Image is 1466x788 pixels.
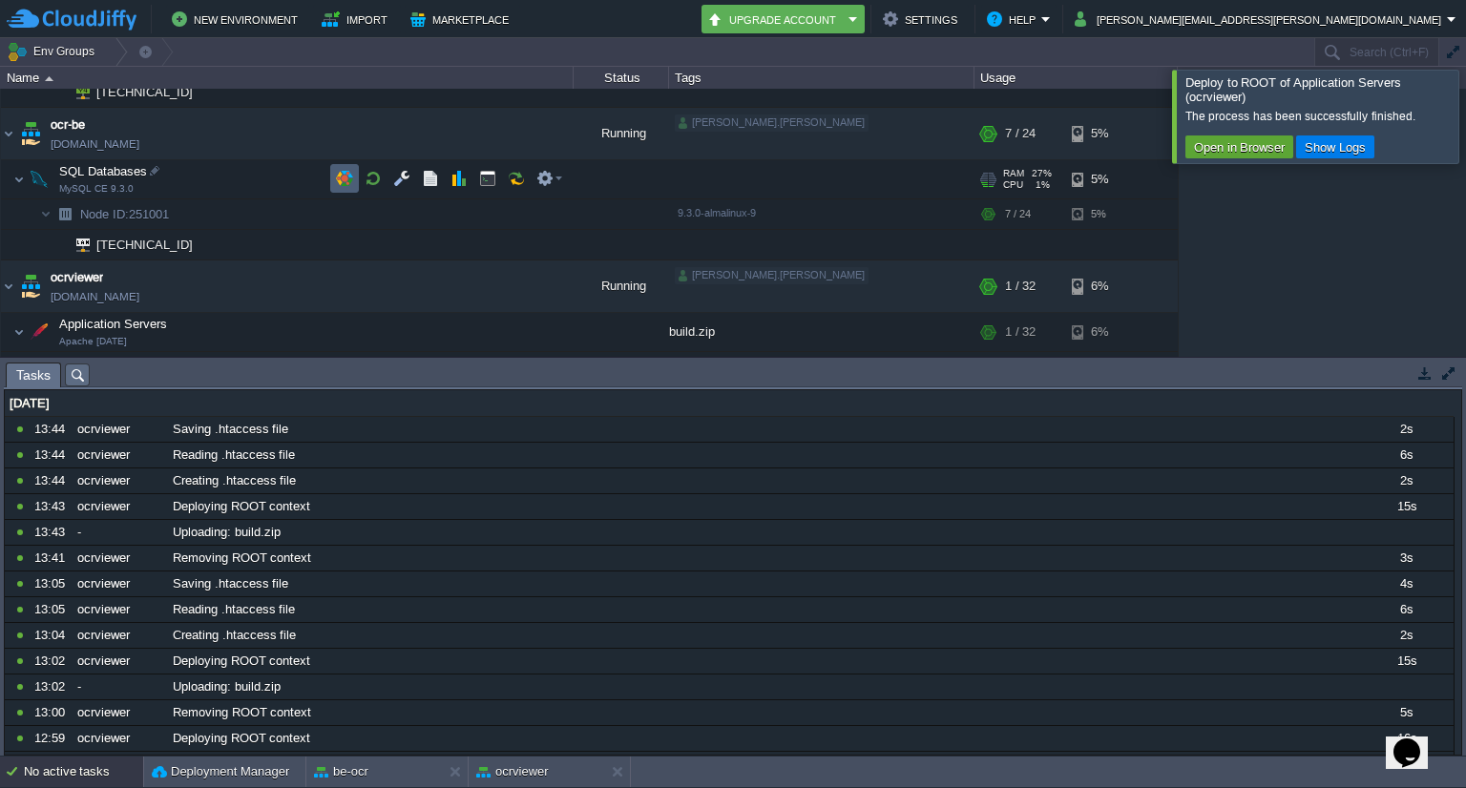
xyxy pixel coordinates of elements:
[26,160,52,198] img: AMDAwAAAACH5BAEAAAAALAAAAAABAAEAAAICRAEAOw==
[173,498,310,515] span: Deploying ROOT context
[173,550,311,567] span: Removing ROOT context
[173,653,310,670] span: Deploying ROOT context
[78,206,172,222] span: 251001
[13,313,25,351] img: AMDAwAAAACH5BAEAAAAALAAAAAABAAEAAAICRAEAOw==
[975,67,1177,89] div: Usage
[670,67,974,89] div: Tags
[314,762,368,781] button: be-ocr
[1359,726,1453,751] div: 16s
[1359,700,1453,725] div: 5s
[7,8,136,31] img: CloudJiffy
[5,391,1454,416] div: [DATE]
[476,762,549,781] button: ocrviewer
[94,77,196,107] span: [TECHNICAL_ID]
[17,260,44,312] img: AMDAwAAAACH5BAEAAAAALAAAAAABAAEAAAICRAEAOw==
[73,520,166,545] div: -
[1359,443,1453,467] div: 6s
[57,317,170,331] a: Application ServersApache [DATE]
[34,571,71,596] div: 13:05
[1359,649,1453,674] div: 15s
[1,260,16,312] img: AMDAwAAAACH5BAEAAAAALAAAAAABAAEAAAICRAEAOw==
[172,8,304,31] button: New Environment
[73,726,166,751] div: ocrviewer
[883,8,963,31] button: Settings
[669,313,974,351] div: build.zip
[34,649,71,674] div: 13:02
[987,8,1041,31] button: Help
[63,230,90,259] img: AMDAwAAAACH5BAEAAAAALAAAAAABAAEAAAICRAEAOw==
[1359,597,1453,622] div: 6s
[574,260,669,312] div: Running
[1359,417,1453,442] div: 2s
[59,183,134,195] span: MySQL CE 9.3.0
[52,77,63,107] img: AMDAwAAAACH5BAEAAAAALAAAAAABAAEAAAICRAEAOw==
[173,730,310,747] span: Deploying ROOT context
[1003,179,1023,191] span: CPU
[410,8,514,31] button: Marketplace
[73,468,166,493] div: ocrviewer
[34,520,71,545] div: 13:43
[17,108,44,159] img: AMDAwAAAACH5BAEAAAAALAAAAAABAAEAAAICRAEAOw==
[52,230,63,259] img: AMDAwAAAACH5BAEAAAAALAAAAAABAAEAAAICRAEAOw==
[24,757,143,787] div: No active tasks
[675,114,869,132] div: [PERSON_NAME].[PERSON_NAME]
[34,674,71,699] div: 13:02
[51,268,103,287] a: ocrviewer
[1072,260,1134,312] div: 6%
[26,313,52,351] img: AMDAwAAAACH5BAEAAAAALAAAAAABAAEAAAICRAEAOw==
[1359,468,1453,493] div: 2s
[73,700,166,725] div: ocrviewer
[1072,352,1134,382] div: 6%
[1299,138,1372,156] button: Show Logs
[16,363,51,387] span: Tasks
[1005,352,1031,382] div: 1 / 32
[1185,109,1454,124] div: The process has been successfully finished.
[1188,138,1290,156] button: Open in Browser
[1072,313,1134,351] div: 6%
[78,206,172,222] a: Node ID:251001
[63,77,90,107] img: AMDAwAAAACH5BAEAAAAALAAAAAABAAEAAAICRAEAOw==
[94,230,196,259] span: [TECHNICAL_ID]
[94,85,196,99] a: [TECHNICAL_ID]
[34,597,71,622] div: 13:05
[73,623,166,648] div: ocrviewer
[34,468,71,493] div: 13:44
[34,752,71,777] div: 12:59
[1072,160,1134,198] div: 5%
[1031,179,1050,191] span: 1%
[675,267,869,284] div: [PERSON_NAME].[PERSON_NAME]
[678,207,756,218] span: 9.3.0-almalinux-9
[45,76,53,81] img: AMDAwAAAACH5BAEAAAAALAAAAAABAAEAAAICRAEAOw==
[173,472,296,489] span: Creating .htaccess file
[575,67,668,89] div: Status
[1005,199,1031,229] div: 7 / 24
[73,674,166,699] div: -
[1005,260,1036,312] div: 1 / 32
[73,546,166,570] div: ocrviewer
[1359,546,1453,570] div: 3s
[173,627,296,644] span: Creating .htaccess file
[34,417,71,442] div: 13:44
[1386,712,1447,769] iframe: chat widget
[73,752,166,777] div: -
[40,199,52,229] img: AMDAwAAAACH5BAEAAAAALAAAAAABAAEAAAICRAEAOw==
[34,623,71,648] div: 13:04
[73,417,166,442] div: ocrviewer
[51,287,139,306] a: [DOMAIN_NAME]
[1185,75,1401,104] span: Deploy to ROOT of Application Servers (ocrviewer)
[34,494,71,519] div: 13:43
[1,108,16,159] img: AMDAwAAAACH5BAEAAAAALAAAAAABAAEAAAICRAEAOw==
[1003,168,1024,179] span: RAM
[57,164,150,178] a: SQL DatabasesMySQL CE 9.3.0
[1005,313,1036,351] div: 1 / 32
[57,163,150,179] span: SQL Databases
[173,704,311,721] span: Removing ROOT context
[2,67,573,89] div: Name
[34,700,71,725] div: 13:00
[80,207,129,221] span: Node ID:
[73,494,166,519] div: ocrviewer
[1359,494,1453,519] div: 15s
[173,524,281,541] span: Uploading: build.zip
[73,571,166,596] div: ocrviewer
